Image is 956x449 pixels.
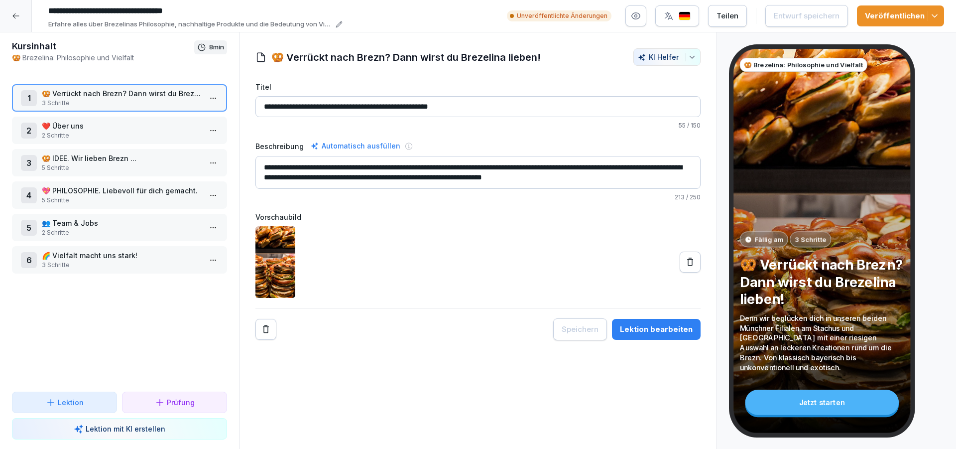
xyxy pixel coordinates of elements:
[42,121,201,131] p: ❤️ Über uns
[12,52,194,63] p: 🥨 Brezelina: Philosophie und Vielfalt
[209,42,224,52] p: 8 min
[745,390,899,415] div: Jetzt starten
[86,424,165,434] p: Lektion mit KI erstellen
[774,10,839,21] div: Entwurf speichern
[21,123,37,139] div: 2
[12,246,227,274] div: 6🌈 Vielfalt macht uns stark!3 Schritte
[12,392,117,413] button: Lektion
[309,140,402,152] div: Automatisch ausfüllen
[42,88,201,99] p: 🥨 Verrückt nach Brezn? Dann wirst du Brezelina lieben!
[271,50,541,65] h1: 🥨 Verrückt nach Brezn? Dann wirst du Brezelina lieben!
[255,319,276,340] button: Remove
[12,40,194,52] h1: Kursinhalt
[679,11,691,21] img: de.svg
[638,53,696,61] div: KI Helfer
[12,214,227,241] div: 5👥 Team & Jobs2 Schritte
[255,212,701,222] label: Vorschaubild
[42,228,201,237] p: 2 Schritte
[42,153,201,163] p: 🥨 IDEE. Wir lieben Brezn ...
[708,5,747,27] button: Teilen
[21,252,37,268] div: 6
[740,313,904,372] p: Denn wir beglücken dich in unseren beiden Münchner Filialen am Stachus und [GEOGRAPHIC_DATA] mit ...
[42,99,201,108] p: 3 Schritte
[795,235,826,244] p: 3 Schritte
[42,131,201,140] p: 2 Schritte
[562,324,598,335] div: Speichern
[744,60,863,70] p: 🥨 Brezelina: Philosophie und Vielfalt
[122,392,227,413] button: Prüfung
[21,155,37,171] div: 3
[58,397,84,408] p: Lektion
[675,193,685,201] span: 213
[12,418,227,440] button: Lektion mit KI erstellen
[42,218,201,228] p: 👥 Team & Jobs
[755,235,783,244] p: Fällig am
[717,10,738,21] div: Teilen
[740,256,904,307] p: 🥨 Verrückt nach Brezn? Dann wirst du Brezelina lieben!
[865,10,936,21] div: Veröffentlichen
[255,121,701,130] p: / 150
[679,122,686,129] span: 55
[517,11,607,20] p: Unveröffentlichte Änderungen
[12,149,227,176] div: 3🥨 IDEE. Wir lieben Brezn ...5 Schritte
[255,193,701,202] p: / 250
[12,117,227,144] div: 2❤️ Über uns2 Schritte
[12,84,227,112] div: 1🥨 Verrückt nach Brezn? Dann wirst du Brezelina lieben!3 Schritte
[21,187,37,203] div: 4
[553,318,607,340] button: Speichern
[167,397,195,408] p: Prüfung
[48,19,333,29] p: Erfahre alles über Brezelinas Philosophie, nachhaltige Produkte und die Bedeutung von Vielfalt im...
[12,181,227,209] div: 4💖 PHILOSOPHIE. Liebevoll für dich gemacht.5 Schritte
[21,220,37,236] div: 5
[765,5,848,27] button: Entwurf speichern
[255,141,304,151] label: Beschreibung
[42,196,201,205] p: 5 Schritte
[255,82,701,92] label: Titel
[42,185,201,196] p: 💖 PHILOSOPHIE. Liebevoll für dich gemacht.
[21,90,37,106] div: 1
[612,319,701,340] button: Lektion bearbeiten
[633,48,701,66] button: KI Helfer
[255,226,295,298] img: p5sxfwglv8kq0db8t9omnz41.png
[42,261,201,270] p: 3 Schritte
[620,324,693,335] div: Lektion bearbeiten
[42,250,201,261] p: 🌈 Vielfalt macht uns stark!
[857,5,944,26] button: Veröffentlichen
[42,163,201,172] p: 5 Schritte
